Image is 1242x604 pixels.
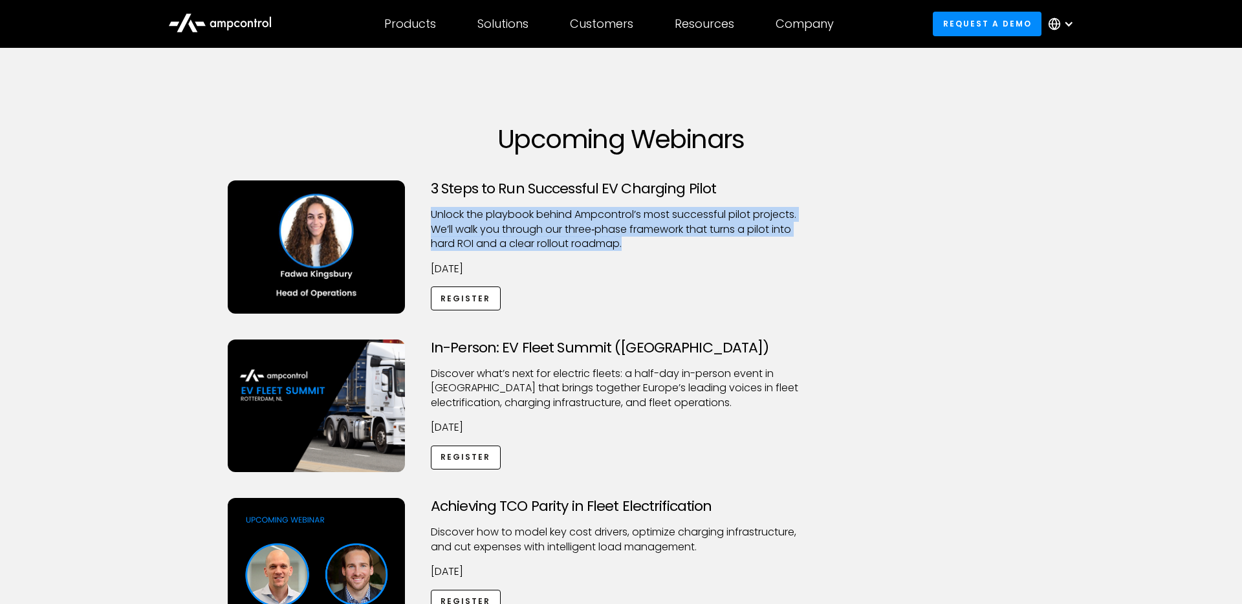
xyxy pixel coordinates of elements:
h3: Achieving TCO Parity in Fleet Electrification [431,498,811,515]
p: [DATE] [431,262,811,276]
div: Products [384,17,436,31]
div: Company [776,17,834,31]
h3: In-Person: EV Fleet Summit ([GEOGRAPHIC_DATA]) [431,340,811,356]
p: [DATE] [431,420,811,435]
div: Solutions [477,17,528,31]
p: [DATE] [431,565,811,579]
p: ​Discover what’s next for electric fleets: a half-day in-person event in [GEOGRAPHIC_DATA] that b... [431,367,811,410]
a: Request a demo [933,12,1041,36]
a: Register [431,286,501,310]
h3: 3 Steps to Run Successful EV Charging Pilot [431,180,811,197]
p: Discover how to model key cost drivers, optimize charging infrastructure, and cut expenses with i... [431,525,811,554]
div: Resources [675,17,734,31]
div: Customers [570,17,633,31]
h1: Upcoming Webinars [228,124,1014,155]
p: Unlock the playbook behind Ampcontrol’s most successful pilot projects. We’ll walk you through ou... [431,208,811,251]
a: Register [431,446,501,469]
